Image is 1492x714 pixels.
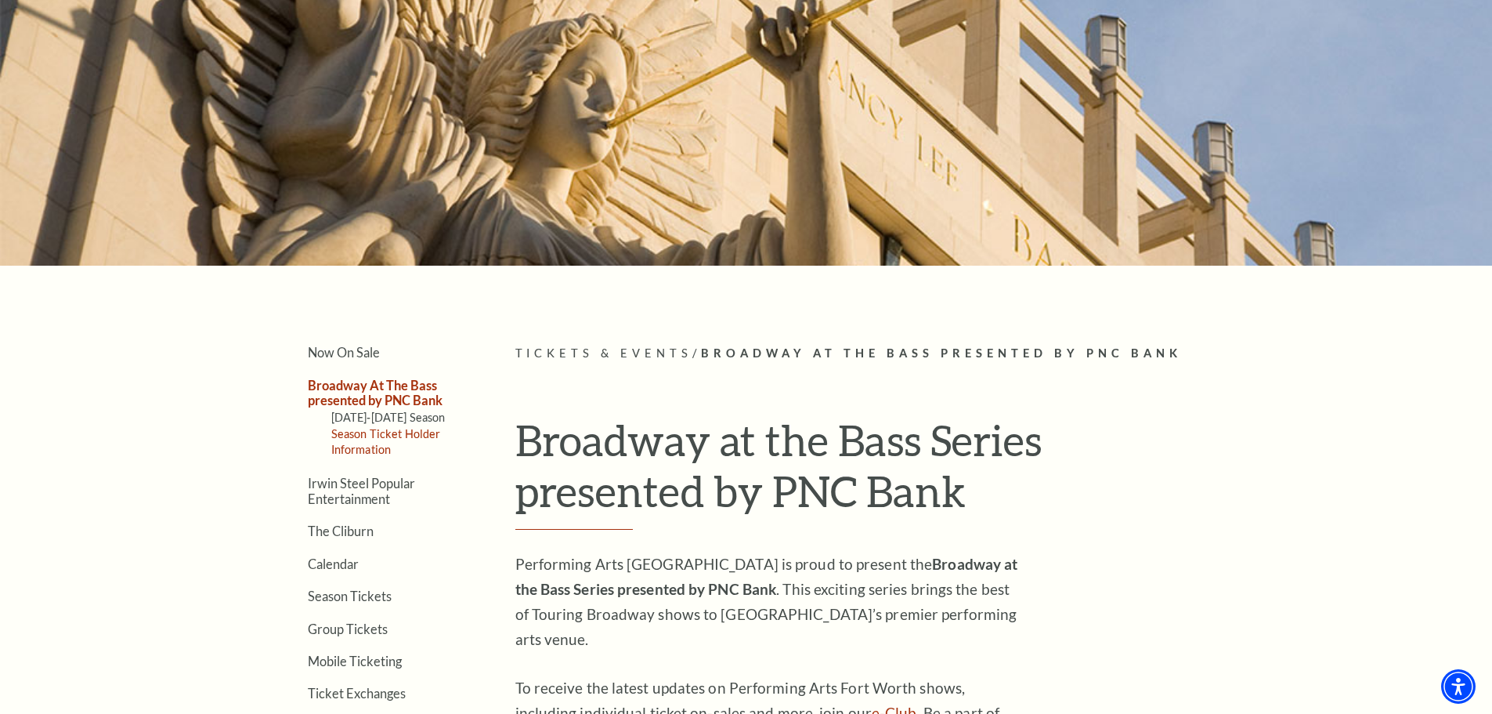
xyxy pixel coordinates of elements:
div: Accessibility Menu [1441,669,1476,704]
a: Calendar [308,556,359,571]
p: / [515,344,1232,364]
h1: Broadway at the Bass Series presented by PNC Bank [515,415,1232,530]
a: Broadway At The Bass presented by PNC Bank [308,378,443,408]
span: Tickets & Events [515,346,693,360]
a: Irwin Steel Popular Entertainment [308,476,415,506]
span: Broadway At The Bass presented by PNC Bank [701,346,1182,360]
a: Season Tickets [308,589,392,603]
a: Season Ticket Holder Information [331,427,441,456]
a: Mobile Ticketing [308,654,402,669]
a: Group Tickets [308,622,388,636]
a: Now On Sale [308,345,380,360]
a: Ticket Exchanges [308,686,406,701]
a: The Cliburn [308,524,374,538]
a: [DATE]-[DATE] Season [331,411,446,424]
strong: Broadway at the Bass Series presented by PNC Bank [515,555,1018,598]
p: Performing Arts [GEOGRAPHIC_DATA] is proud to present the . This exciting series brings the best ... [515,552,1024,652]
